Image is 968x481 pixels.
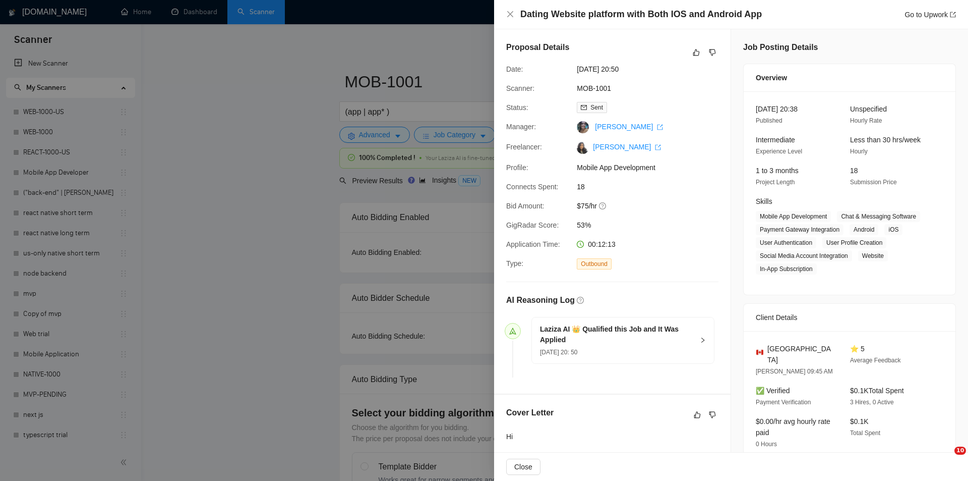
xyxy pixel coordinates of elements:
span: export [950,12,956,18]
span: Chat & Messaging Software [837,211,920,222]
span: mail [581,104,587,111]
span: $0.1K Total Spent [850,387,904,395]
span: Published [756,117,782,124]
button: dislike [706,46,718,59]
button: like [690,46,702,59]
span: Intermediate [756,136,795,144]
span: In-App Subscription [756,263,817,275]
div: Client Details [756,304,943,331]
span: 18 [850,167,858,175]
span: ⭐ 5 [850,345,865,353]
span: iOS [884,224,902,235]
span: $75/hr [577,200,728,211]
span: 10 [954,447,966,455]
span: Less than 30 hrs/week [850,136,921,144]
span: dislike [709,411,716,419]
span: Android [850,224,878,235]
span: Scanner: [506,84,534,92]
span: Type: [506,259,523,268]
span: [PERSON_NAME] 09:45 AM [756,368,833,375]
button: Close [506,459,540,475]
span: Outbound [577,258,612,270]
span: Average Feedback [850,357,901,364]
button: like [691,409,703,421]
span: question-circle [577,297,584,304]
h5: Job Posting Details [743,41,818,54]
span: Unspecified [850,105,887,113]
span: 3 Hires, 0 Active [850,399,894,406]
span: 00:12:13 [588,240,616,248]
span: Close [514,461,532,472]
span: Sent [590,104,603,111]
span: 18 [577,181,728,192]
span: dislike [709,48,716,57]
span: Project Length [756,179,795,186]
span: Application Time: [506,240,560,248]
span: 1 to 3 months [756,167,799,175]
img: c1tVSLj7g2lWAUoP0SlF5Uc3sF-mX_5oUy1bpRwdjeJdaqr6fmgyBSaHQw-pkKnEHN [577,142,589,154]
span: Mobile App Development [756,211,831,222]
a: [PERSON_NAME] export [595,123,663,131]
a: Go to Upworkexport [904,11,956,19]
span: Social Media Account Integration [756,250,852,261]
span: [DATE] 20: 50 [540,349,577,356]
h5: Proposal Details [506,41,569,54]
button: dislike [706,409,718,421]
span: send [509,328,516,335]
span: User Authentication [756,237,816,248]
span: Manager: [506,123,536,131]
span: Overview [756,72,787,83]
h5: AI Reasoning Log [506,294,575,306]
span: export [657,124,663,130]
span: GigRadar Score: [506,221,559,229]
span: Submission Price [850,179,897,186]
span: $0.00/hr avg hourly rate paid [756,417,830,437]
span: Hourly [850,148,868,155]
span: ✅ Verified [756,387,790,395]
span: User Profile Creation [822,237,886,248]
h5: Cover Letter [506,407,554,419]
h4: Dating Website platform with Both IOS and Android App [520,8,762,21]
span: Payment Verification [756,399,811,406]
button: Close [506,10,514,19]
span: Skills [756,197,772,205]
span: Payment Gateway Integration [756,224,843,235]
h5: Laziza AI 👑 Qualified this Job and It Was Applied [540,324,694,345]
span: close [506,10,514,18]
span: MOB-1001 [577,83,728,94]
span: right [700,337,706,343]
span: Connects Spent: [506,183,559,191]
a: [PERSON_NAME] export [593,143,661,151]
span: like [693,48,700,57]
span: question-circle [599,202,607,210]
span: Mobile App Development [577,162,728,173]
span: [DATE] 20:38 [756,105,798,113]
span: Date: [506,65,523,73]
span: Status: [506,103,528,112]
span: 53% [577,220,728,231]
span: $0.1K [850,417,869,425]
span: Website [858,250,888,261]
span: like [694,411,701,419]
span: Freelancer: [506,143,542,151]
span: 0 Hours [756,441,777,448]
iframe: Intercom live chat [934,447,958,471]
span: Total Spent [850,430,880,437]
span: Hourly Rate [850,117,882,124]
span: Bid Amount: [506,202,544,210]
span: [GEOGRAPHIC_DATA] [767,343,834,365]
span: clock-circle [577,241,584,248]
span: Experience Level [756,148,802,155]
span: [DATE] 20:50 [577,64,728,75]
span: export [655,144,661,150]
span: Profile: [506,164,528,172]
img: 🇨🇦 [756,349,763,356]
